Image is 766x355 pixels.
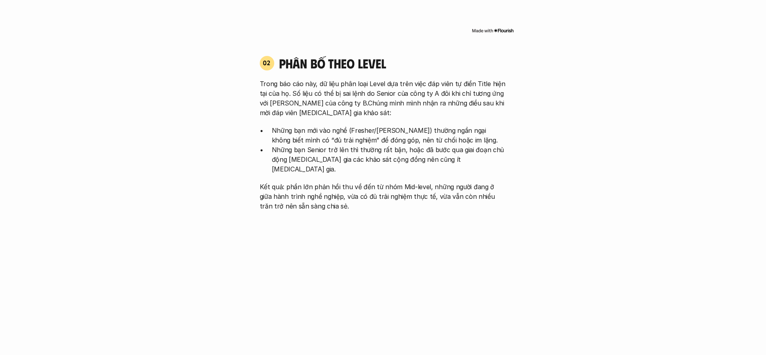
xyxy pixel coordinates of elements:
p: Những bạn mới vào nghề (Fresher/[PERSON_NAME]) thường ngần ngại không biết mình có “đủ trải nghiệ... [272,126,507,145]
img: Made with Flourish [472,27,514,34]
h4: phân bố theo Level [279,56,507,71]
p: 02 [263,60,271,66]
p: Kết quả: phần lớn phản hồi thu về đến từ nhóm Mid-level, những người đang ở giữa hành trình nghề ... [260,182,507,211]
p: Trong báo cáo này, dữ liệu phân loại Level dựa trên việc đáp viên tự điền Title hiện tại của họ. ... [260,79,507,118]
p: Những bạn Senior trở lên thì thường rất bận, hoặc đã bước qua giai đoạn chủ động [MEDICAL_DATA] g... [272,145,507,174]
